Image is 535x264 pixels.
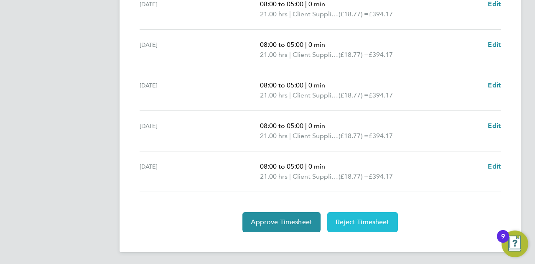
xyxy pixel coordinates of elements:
[339,132,369,140] span: (£18.77) =
[140,161,260,182] div: [DATE]
[305,41,307,49] span: |
[293,172,339,182] span: Client Supplied
[305,162,307,170] span: |
[242,212,321,232] button: Approve Timesheet
[369,91,393,99] span: £394.17
[339,91,369,99] span: (£18.77) =
[339,10,369,18] span: (£18.77) =
[369,10,393,18] span: £394.17
[488,121,501,131] a: Edit
[502,231,528,257] button: Open Resource Center, 9 new notifications
[501,236,505,247] div: 9
[305,122,307,130] span: |
[488,122,501,130] span: Edit
[339,172,369,180] span: (£18.77) =
[308,162,325,170] span: 0 min
[488,81,501,89] span: Edit
[488,41,501,49] span: Edit
[369,132,393,140] span: £394.17
[293,90,339,100] span: Client Supplied
[260,51,288,59] span: 21.00 hrs
[260,81,303,89] span: 08:00 to 05:00
[488,161,501,172] a: Edit
[289,132,291,140] span: |
[260,132,288,140] span: 21.00 hrs
[289,172,291,180] span: |
[260,10,288,18] span: 21.00 hrs
[251,218,312,226] span: Approve Timesheet
[260,162,303,170] span: 08:00 to 05:00
[260,172,288,180] span: 21.00 hrs
[305,81,307,89] span: |
[336,218,390,226] span: Reject Timesheet
[293,131,339,141] span: Client Supplied
[260,122,303,130] span: 08:00 to 05:00
[308,81,325,89] span: 0 min
[289,91,291,99] span: |
[289,51,291,59] span: |
[488,80,501,90] a: Edit
[339,51,369,59] span: (£18.77) =
[369,172,393,180] span: £394.17
[289,10,291,18] span: |
[488,162,501,170] span: Edit
[369,51,393,59] span: £394.17
[293,9,339,19] span: Client Supplied
[293,50,339,60] span: Client Supplied
[140,40,260,60] div: [DATE]
[308,41,325,49] span: 0 min
[308,122,325,130] span: 0 min
[260,91,288,99] span: 21.00 hrs
[140,80,260,100] div: [DATE]
[488,40,501,50] a: Edit
[327,212,398,232] button: Reject Timesheet
[260,41,303,49] span: 08:00 to 05:00
[140,121,260,141] div: [DATE]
